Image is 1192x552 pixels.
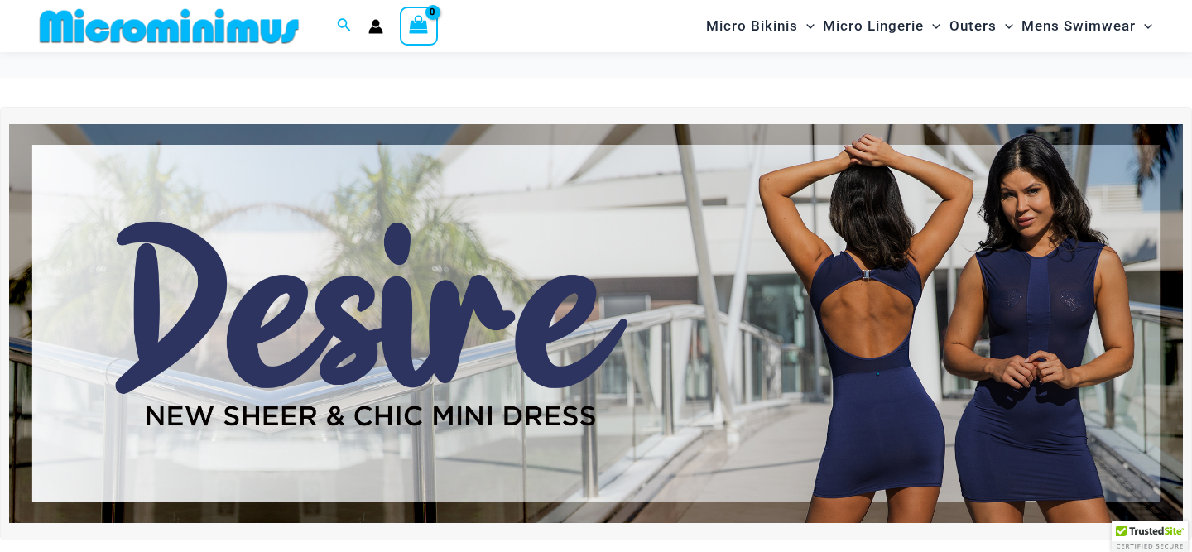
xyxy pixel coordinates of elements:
img: MM SHOP LOGO FLAT [33,7,305,45]
a: Micro BikinisMenu ToggleMenu Toggle [702,5,819,47]
a: View Shopping Cart, empty [400,7,438,45]
span: Menu Toggle [997,5,1013,47]
a: OutersMenu ToggleMenu Toggle [945,5,1017,47]
span: Micro Lingerie [823,5,924,47]
nav: Site Navigation [699,2,1159,50]
span: Menu Toggle [798,5,815,47]
span: Mens Swimwear [1021,5,1136,47]
span: Outers [949,5,997,47]
span: Menu Toggle [1136,5,1152,47]
a: Account icon link [368,19,383,34]
span: Menu Toggle [924,5,940,47]
a: Micro LingerieMenu ToggleMenu Toggle [819,5,944,47]
a: Search icon link [337,16,352,36]
img: Desire me Navy Dress [9,124,1183,523]
span: Micro Bikinis [706,5,798,47]
div: TrustedSite Certified [1112,521,1188,552]
a: Mens SwimwearMenu ToggleMenu Toggle [1017,5,1156,47]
